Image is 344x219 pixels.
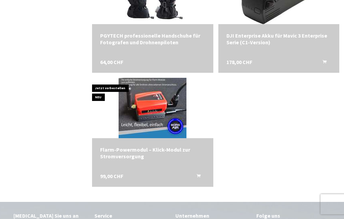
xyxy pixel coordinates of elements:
span: 178,00 CHF [226,59,252,65]
span: 64,00 CHF [100,59,123,65]
div: Flarm-Powermodul – Klick-Modul zur Stromversorgung [100,146,205,160]
img: Flarm-Powermodul – Klick-Modul zur Stromversorgung [119,78,186,138]
button: In den Warenkorb [188,173,205,181]
a: PGYTECH professionelle Handschuhe für Fotografen und Drohnenpiloten 64,00 CHF [100,32,205,46]
a: Flarm-Powermodul – Klick-Modul zur Stromversorgung 99,00 CHF In den Warenkorb [100,146,205,160]
div: PGYTECH professionelle Handschuhe für Fotografen und Drohnenpiloten [100,32,205,46]
button: In den Warenkorb [314,59,331,67]
div: DJI Enterprise Akku für Mavic 3 Enterprise Serie (C1-Version) [226,32,331,46]
span: 99,00 CHF [100,173,123,179]
a: DJI Enterprise Akku für Mavic 3 Enterprise Serie (C1-Version) 178,00 CHF In den Warenkorb [226,32,331,46]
